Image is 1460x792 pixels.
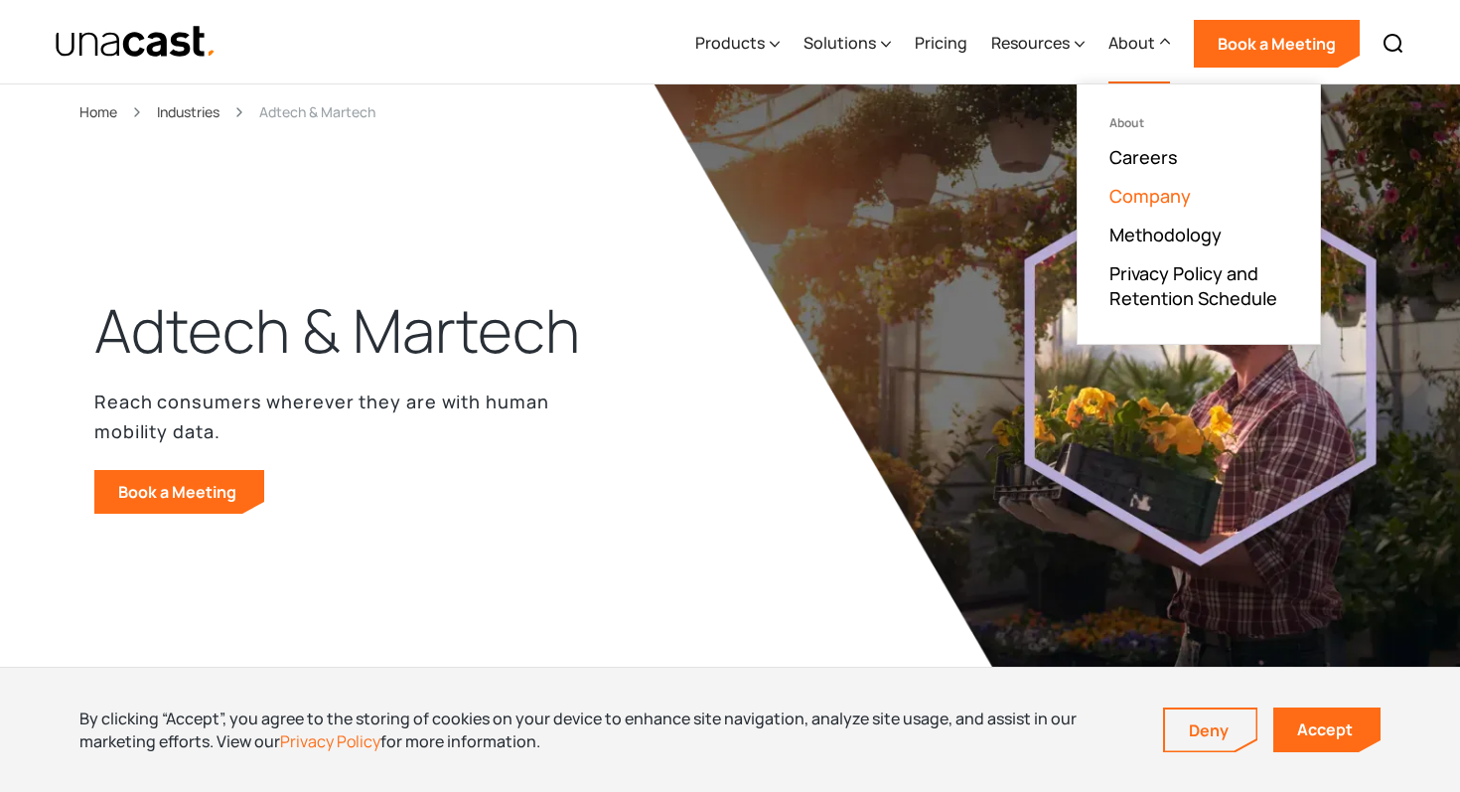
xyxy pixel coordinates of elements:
[79,708,1133,752] div: By clicking “Accept”, you agree to the storing of cookies on your device to enhance site navigati...
[803,3,891,84] div: Solutions
[1109,223,1222,246] a: Methodology
[55,25,217,60] img: Unacast text logo
[1109,261,1288,311] a: Privacy Policy and Retention Schedule
[991,3,1085,84] div: Resources
[695,3,780,84] div: Products
[1273,708,1381,752] a: Accept
[695,31,765,55] div: Products
[1194,20,1360,68] a: Book a Meeting
[1077,83,1321,345] nav: About
[803,31,876,55] div: Solutions
[94,470,264,514] a: Book a Meeting
[1108,3,1170,84] div: About
[259,100,375,123] div: Adtech & Martech
[280,730,380,752] a: Privacy Policy
[991,31,1070,55] div: Resources
[79,100,117,123] a: Home
[1109,116,1288,130] div: About
[157,100,219,123] a: Industries
[1108,31,1155,55] div: About
[1109,184,1191,208] a: Company
[1165,710,1256,751] a: Deny
[915,3,967,84] a: Pricing
[94,291,580,371] h1: Adtech & Martech
[55,25,217,60] a: home
[1382,32,1405,56] img: Search icon
[1109,145,1178,169] a: Careers
[94,387,611,446] p: Reach consumers wherever they are with human mobility data.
